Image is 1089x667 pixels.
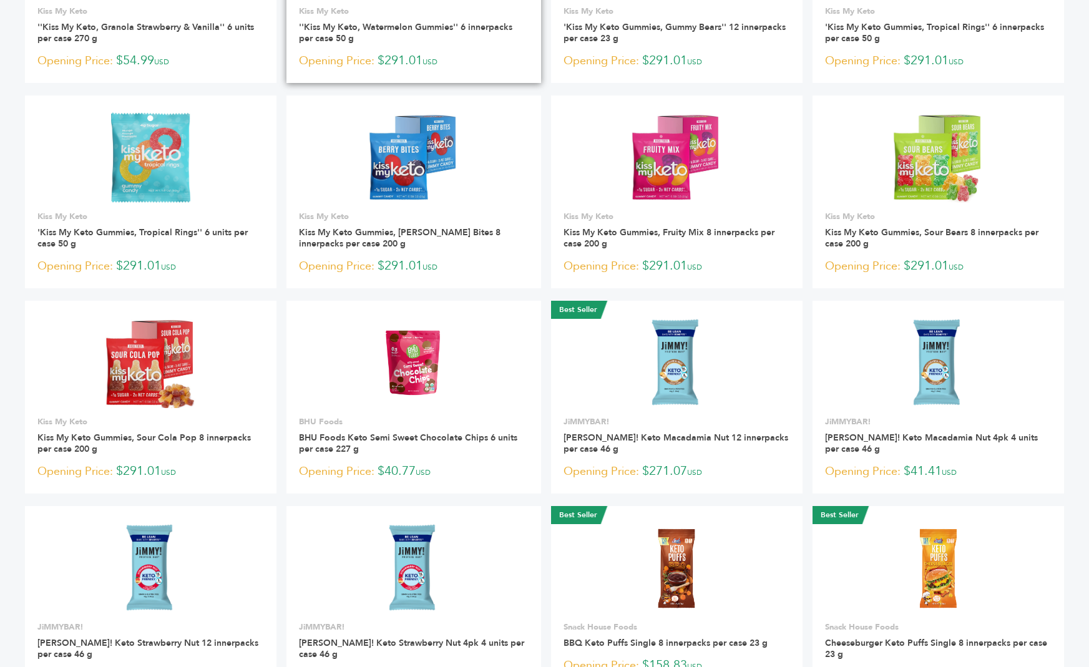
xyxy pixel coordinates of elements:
[37,6,264,17] p: Kiss My Keto
[422,57,437,67] span: USD
[37,211,264,222] p: Kiss My Keto
[37,416,264,427] p: Kiss My Keto
[564,432,788,455] a: [PERSON_NAME]! Keto Macadamia Nut 12 innerpacks per case 46 g
[825,258,901,275] span: Opening Price:
[564,621,790,633] p: Snack House Foods
[564,6,790,17] p: Kiss My Keto
[564,462,790,481] p: $271.07
[120,523,181,613] img: JiMMY! Keto Strawberry Nut 12 innerpacks per case 46 g
[646,318,707,407] img: JiMMY! Keto Macadamia Nut 12 innerpacks per case 46 g
[299,52,374,69] span: Opening Price:
[564,416,790,427] p: JiMMYBAR!
[299,416,528,427] p: BHU Foods
[161,467,176,477] span: USD
[687,57,702,67] span: USD
[564,637,768,649] a: BBQ Keto Puffs Single 8 innerpacks per case 23 g
[37,52,264,71] p: $54.99
[161,262,176,272] span: USD
[825,257,1052,276] p: $291.01
[299,226,501,250] a: Kiss My Keto Gummies, [PERSON_NAME] Bites 8 innerpacks per case 200 g
[299,462,528,481] p: $40.77
[564,52,639,69] span: Opening Price:
[825,52,1052,71] p: $291.01
[369,112,459,203] img: Kiss My Keto Gummies, Berry Bites 8 innerpacks per case 200 g
[825,462,1052,481] p: $41.41
[37,637,258,660] a: [PERSON_NAME]! Keto Strawberry Nut 12 innerpacks per case 46 g
[37,432,251,455] a: Kiss My Keto Gummies, Sour Cola Pop 8 innerpacks per case 200 g
[949,262,964,272] span: USD
[37,621,264,633] p: JiMMYBAR!
[299,432,517,455] a: BHU Foods Keto Semi Sweet Chocolate Chips 6 units per case 227 g
[299,637,524,660] a: [PERSON_NAME]! Keto Strawberry Nut 4pk 4 units per case 46 g
[825,226,1038,250] a: Kiss My Keto Gummies, Sour Bears 8 innerpacks per case 200 g
[299,6,528,17] p: Kiss My Keto
[825,52,901,69] span: Opening Price:
[564,226,774,250] a: Kiss My Keto Gummies, Fruity Mix 8 innerpacks per case 200 g
[37,258,113,275] span: Opening Price:
[825,6,1052,17] p: Kiss My Keto
[416,467,431,477] span: USD
[299,21,512,44] a: ''Kiss My Keto, Watermelon Gummies'' 6 innerpacks per case 50 g
[105,318,196,408] img: Kiss My Keto Gummies, Sour Cola Pop 8 innerpacks per case 200 g
[373,318,455,407] img: BHU Foods Keto Semi Sweet Chocolate Chips 6 units per case 227 g
[299,52,528,71] p: $291.01
[564,258,639,275] span: Opening Price:
[37,257,264,276] p: $291.01
[564,52,790,71] p: $291.01
[632,112,722,203] img: Kiss My Keto Gummies, Fruity Mix 8 innerpacks per case 200 g
[893,523,984,613] img: Cheeseburger Keto Puffs Single 8 innerpacks per case 23 g
[383,523,444,613] img: JiMMY! Keto Strawberry Nut 4pk 4 units per case 46 g
[893,112,984,203] img: Kiss My Keto Gummies, Sour Bears 8 innerpacks per case 200 g
[154,57,169,67] span: USD
[37,463,113,480] span: Opening Price:
[299,211,528,222] p: Kiss My Keto
[632,523,722,613] img: BBQ Keto Puffs Single 8 innerpacks per case 23 g
[825,432,1038,455] a: [PERSON_NAME]! Keto Macadamia Nut 4pk 4 units per case 46 g
[37,52,113,69] span: Opening Price:
[422,262,437,272] span: USD
[299,621,528,633] p: JiMMYBAR!
[825,416,1052,427] p: JiMMYBAR!
[825,637,1047,660] a: Cheeseburger Keto Puffs Single 8 innerpacks per case 23 g
[687,262,702,272] span: USD
[299,257,528,276] p: $291.01
[564,257,790,276] p: $291.01
[299,463,374,480] span: Opening Price:
[825,621,1052,633] p: Snack House Foods
[564,21,786,44] a: 'Kiss My Keto Gummies, Gummy Bears'' 12 innerpacks per case 23 g
[564,211,790,222] p: Kiss My Keto
[942,467,957,477] span: USD
[564,463,639,480] span: Opening Price:
[299,258,374,275] span: Opening Price:
[111,112,190,202] img: 'Kiss My Keto Gummies, Tropical Rings'' 6 units per case 50 g
[37,226,248,250] a: 'Kiss My Keto Gummies, Tropical Rings'' 6 units per case 50 g
[37,21,254,44] a: ''Kiss My Keto, Granola Strawberry & Vanilla'' 6 units per case 270 g
[907,318,969,407] img: JiMMY! Keto Macadamia Nut 4pk 4 units per case 46 g
[949,57,964,67] span: USD
[825,21,1044,44] a: 'Kiss My Keto Gummies, Tropical Rings'' 6 innerpacks per case 50 g
[825,211,1052,222] p: Kiss My Keto
[37,462,264,481] p: $291.01
[825,463,901,480] span: Opening Price:
[687,467,702,477] span: USD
